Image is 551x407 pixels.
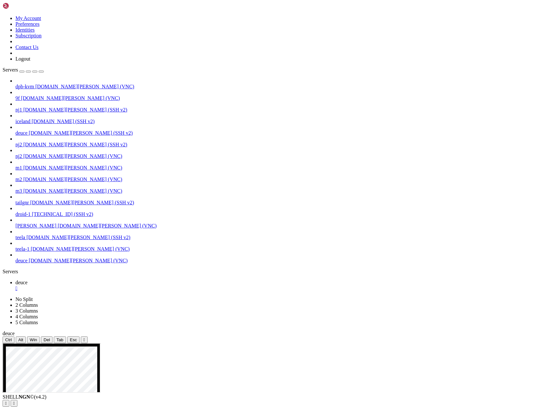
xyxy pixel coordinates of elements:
[15,182,548,194] li: m3 [DOMAIN_NAME][PERSON_NAME] (VNC)
[15,78,548,90] li: dpb-kvm [DOMAIN_NAME][PERSON_NAME] (VNC)
[15,101,548,113] li: nj1 [DOMAIN_NAME][PERSON_NAME] (SSH v2)
[56,337,63,342] span: Tab
[15,165,22,170] span: m1
[15,148,548,159] li: nj2 [DOMAIN_NAME][PERSON_NAME] (VNC)
[3,67,44,73] a: Servers
[15,200,548,206] a: tailgnr [DOMAIN_NAME][PERSON_NAME] (SSH v2)
[15,15,41,21] a: My Account
[35,84,134,89] span: [DOMAIN_NAME][PERSON_NAME] (VNC)
[67,336,80,343] button: Esc
[15,280,27,285] span: deuce
[15,308,38,314] a: 3 Columns
[3,336,14,343] button: Ctrl
[15,84,548,90] a: dpb-kvm [DOMAIN_NAME][PERSON_NAME] (VNC)
[15,188,22,194] span: m3
[15,194,548,206] li: tailgnr [DOMAIN_NAME][PERSON_NAME] (SSH v2)
[81,336,88,343] button: 
[15,159,548,171] li: m1 [DOMAIN_NAME][PERSON_NAME] (VNC)
[15,90,548,101] li: 9f [DOMAIN_NAME][PERSON_NAME] (VNC)
[15,206,548,217] li: droid-1 [TECHNICAL_ID] (SSH v2)
[15,95,20,101] span: 9f
[5,401,7,406] div: 
[15,33,42,38] a: Subscription
[15,119,548,124] a: iceland [DOMAIN_NAME] (SSH v2)
[15,223,56,228] span: [PERSON_NAME]
[15,27,35,33] a: Identities
[3,3,40,9] img: Shellngn
[15,188,548,194] a: m3 [DOMAIN_NAME][PERSON_NAME] (VNC)
[54,336,66,343] button: Tab
[15,171,548,182] li: m2 [DOMAIN_NAME][PERSON_NAME] (VNC)
[15,153,548,159] a: nj2 [DOMAIN_NAME][PERSON_NAME] (VNC)
[83,337,85,342] div: 
[15,235,25,240] span: teela
[27,336,40,343] button: Win
[31,246,130,252] span: [DOMAIN_NAME][PERSON_NAME] (VNC)
[29,258,128,263] span: [DOMAIN_NAME][PERSON_NAME] (VNC)
[15,177,548,182] a: m2 [DOMAIN_NAME][PERSON_NAME] (VNC)
[15,165,548,171] a: m1 [DOMAIN_NAME][PERSON_NAME] (VNC)
[15,113,548,124] li: iceland [DOMAIN_NAME] (SSH v2)
[41,336,52,343] button: Del
[15,286,548,291] a: 
[34,394,47,400] span: 4.2.0
[23,177,122,182] span: [DOMAIN_NAME][PERSON_NAME] (VNC)
[70,337,77,342] span: Esc
[15,211,548,217] a: droid-1 [TECHNICAL_ID] (SSH v2)
[11,400,17,407] button: 
[15,246,548,252] a: teela-1 [DOMAIN_NAME][PERSON_NAME] (VNC)
[15,296,33,302] a: No Split
[15,153,22,159] span: nj2
[13,401,15,406] div: 
[29,130,133,136] span: [DOMAIN_NAME][PERSON_NAME] (SSH v2)
[15,136,548,148] li: nj2 [DOMAIN_NAME][PERSON_NAME] (SSH v2)
[15,211,31,217] span: droid-1
[15,119,30,124] span: iceland
[15,252,548,264] li: deuce [DOMAIN_NAME][PERSON_NAME] (VNC)
[43,337,50,342] span: Del
[15,142,22,147] span: nj2
[15,302,38,308] a: 2 Columns
[21,95,120,101] span: [DOMAIN_NAME][PERSON_NAME] (VNC)
[15,21,40,27] a: Preferences
[16,336,26,343] button: Alt
[15,314,38,319] a: 4 Columns
[15,258,548,264] a: deuce [DOMAIN_NAME][PERSON_NAME] (VNC)
[23,188,122,194] span: [DOMAIN_NAME][PERSON_NAME] (VNC)
[3,400,9,407] button: 
[15,84,34,89] span: dpb-kvm
[32,211,93,217] span: [TECHNICAL_ID] (SSH v2)
[15,200,29,205] span: tailgnr
[15,223,548,229] a: [PERSON_NAME] [DOMAIN_NAME][PERSON_NAME] (VNC)
[26,235,130,240] span: [DOMAIN_NAME][PERSON_NAME] (SSH v2)
[15,320,38,325] a: 5 Columns
[15,124,548,136] li: deuce [DOMAIN_NAME][PERSON_NAME] (SSH v2)
[15,280,548,291] a: deuce
[15,235,548,240] a: teela [DOMAIN_NAME][PERSON_NAME] (SSH v2)
[15,217,548,229] li: [PERSON_NAME] [DOMAIN_NAME][PERSON_NAME] (VNC)
[15,107,548,113] a: nj1 [DOMAIN_NAME][PERSON_NAME] (SSH v2)
[19,394,30,400] b: NGN
[15,56,30,62] a: Logout
[32,119,95,124] span: [DOMAIN_NAME] (SSH v2)
[15,107,22,112] span: nj1
[18,337,24,342] span: Alt
[30,200,134,205] span: [DOMAIN_NAME][PERSON_NAME] (SSH v2)
[15,177,22,182] span: m2
[5,337,12,342] span: Ctrl
[15,130,27,136] span: deuce
[15,246,30,252] span: teela-1
[15,130,548,136] a: deuce [DOMAIN_NAME][PERSON_NAME] (SSH v2)
[23,165,122,170] span: [DOMAIN_NAME][PERSON_NAME] (VNC)
[15,95,548,101] a: 9f [DOMAIN_NAME][PERSON_NAME] (VNC)
[3,67,18,73] span: Servers
[15,258,27,263] span: deuce
[3,394,46,400] span: SHELL ©
[23,107,127,112] span: [DOMAIN_NAME][PERSON_NAME] (SSH v2)
[30,337,37,342] span: Win
[3,331,14,336] span: deuce
[23,142,127,147] span: [DOMAIN_NAME][PERSON_NAME] (SSH v2)
[15,142,548,148] a: nj2 [DOMAIN_NAME][PERSON_NAME] (SSH v2)
[58,223,157,228] span: [DOMAIN_NAME][PERSON_NAME] (VNC)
